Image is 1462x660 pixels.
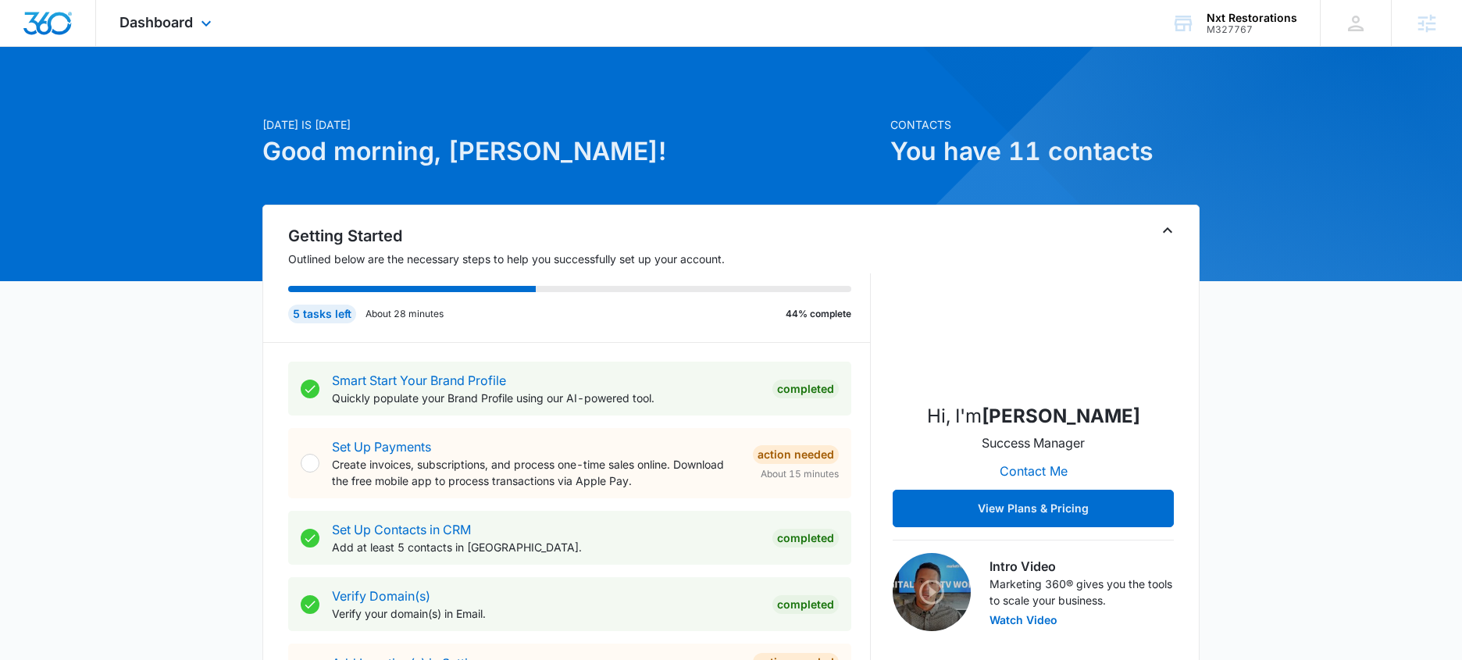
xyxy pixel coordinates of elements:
img: Intro Video [893,553,971,631]
a: Verify Domain(s) [332,588,430,604]
div: Completed [772,529,839,548]
button: Contact Me [984,452,1083,490]
span: Dashboard [119,14,193,30]
div: Action Needed [753,445,839,464]
strong: [PERSON_NAME] [982,405,1140,427]
span: About 15 minutes [761,467,839,481]
p: Verify your domain(s) in Email. [332,605,760,622]
button: View Plans & Pricing [893,490,1174,527]
div: Completed [772,595,839,614]
p: Quickly populate your Brand Profile using our AI-powered tool. [332,390,760,406]
h1: Good morning, [PERSON_NAME]! [262,133,881,170]
div: account id [1207,24,1297,35]
div: account name [1207,12,1297,24]
p: Outlined below are the necessary steps to help you successfully set up your account. [288,251,871,267]
button: Watch Video [990,615,1057,626]
p: 44% complete [786,307,851,321]
h2: Getting Started [288,224,871,248]
button: Toggle Collapse [1158,221,1177,240]
a: Set Up Payments [332,439,431,455]
p: About 28 minutes [365,307,444,321]
p: Success Manager [982,433,1085,452]
a: Set Up Contacts in CRM [332,522,471,537]
h3: Intro Video [990,557,1174,576]
div: Completed [772,380,839,398]
p: Add at least 5 contacts in [GEOGRAPHIC_DATA]. [332,539,760,555]
img: Karissa Harris [955,234,1111,390]
p: Create invoices, subscriptions, and process one-time sales online. Download the free mobile app t... [332,456,740,489]
p: Contacts [890,116,1200,133]
p: Hi, I'm [927,402,1140,430]
p: [DATE] is [DATE] [262,116,881,133]
a: Smart Start Your Brand Profile [332,373,506,388]
h1: You have 11 contacts [890,133,1200,170]
p: Marketing 360® gives you the tools to scale your business. [990,576,1174,608]
div: 5 tasks left [288,305,356,323]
